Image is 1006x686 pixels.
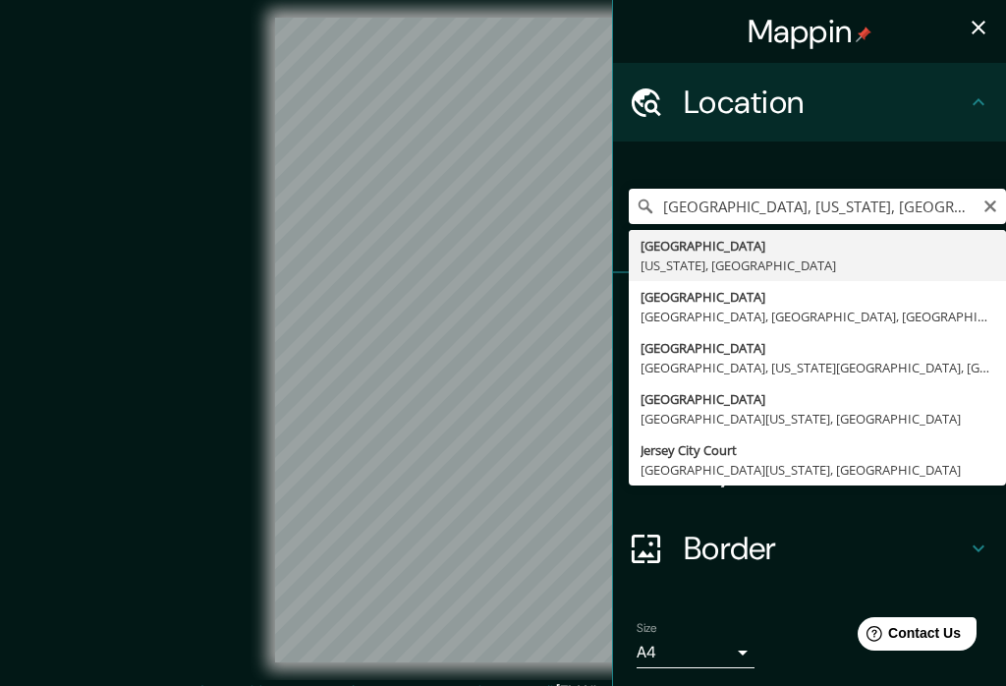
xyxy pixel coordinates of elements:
[613,273,1006,352] div: Pins
[637,620,657,637] label: Size
[641,236,994,256] div: [GEOGRAPHIC_DATA]
[641,307,994,326] div: [GEOGRAPHIC_DATA], [GEOGRAPHIC_DATA], [GEOGRAPHIC_DATA]
[613,509,1006,588] div: Border
[641,256,994,275] div: [US_STATE], [GEOGRAPHIC_DATA]
[637,637,754,668] div: A4
[748,12,872,51] h4: Mappin
[275,18,731,662] canvas: Map
[641,358,994,377] div: [GEOGRAPHIC_DATA], [US_STATE][GEOGRAPHIC_DATA], [GEOGRAPHIC_DATA]
[684,83,967,122] h4: Location
[831,609,984,664] iframe: Help widget launcher
[684,529,967,568] h4: Border
[641,409,994,429] div: [GEOGRAPHIC_DATA][US_STATE], [GEOGRAPHIC_DATA]
[641,440,994,460] div: Jersey City Court
[641,287,994,307] div: [GEOGRAPHIC_DATA]
[684,450,967,489] h4: Layout
[856,27,871,42] img: pin-icon.png
[613,352,1006,430] div: Style
[641,389,994,409] div: [GEOGRAPHIC_DATA]
[641,460,994,480] div: [GEOGRAPHIC_DATA][US_STATE], [GEOGRAPHIC_DATA]
[629,189,1006,224] input: Pick your city or area
[982,196,998,214] button: Clear
[613,430,1006,509] div: Layout
[613,63,1006,142] div: Location
[641,338,994,358] div: [GEOGRAPHIC_DATA]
